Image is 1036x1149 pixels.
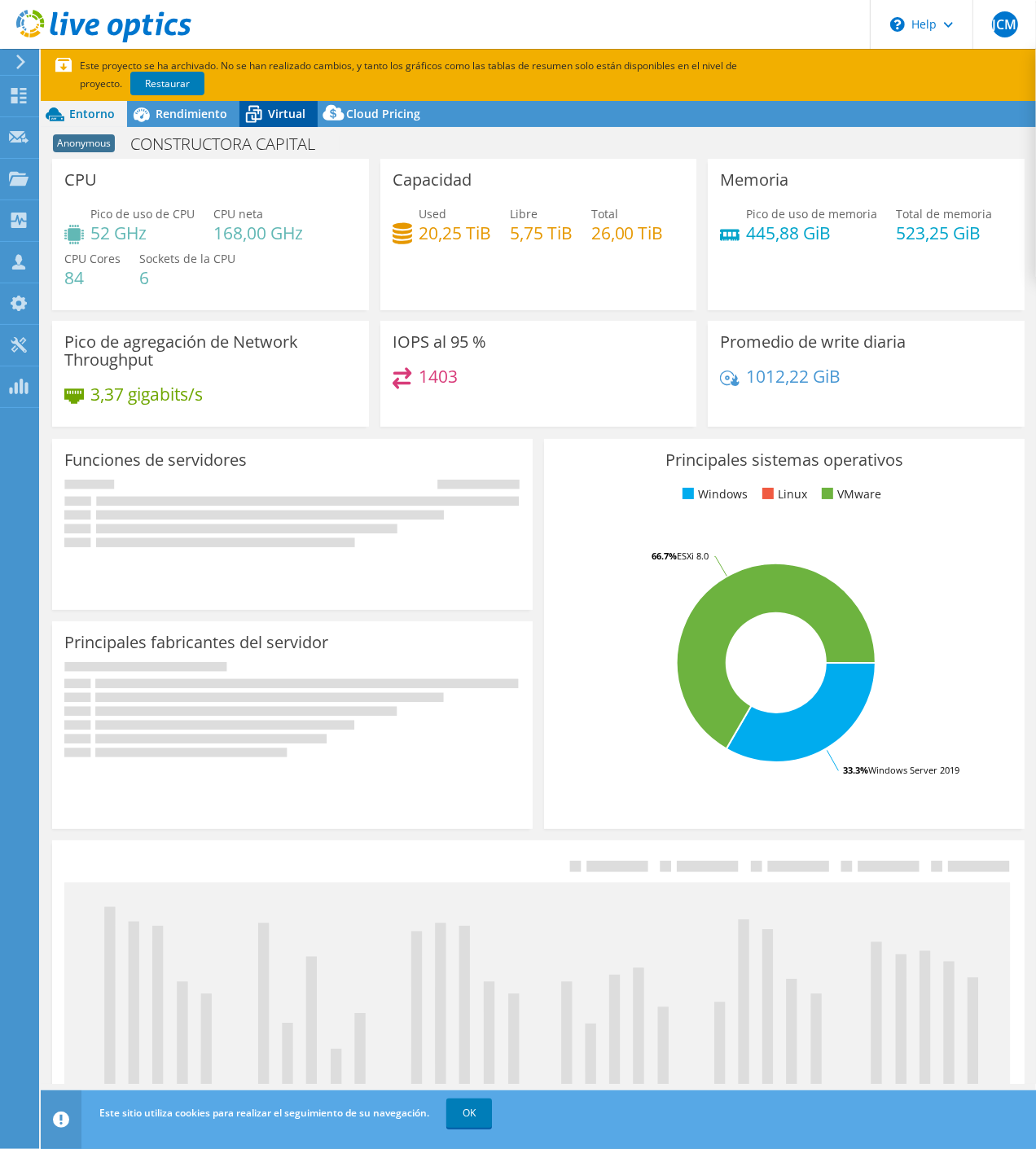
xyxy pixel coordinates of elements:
[419,224,491,242] h4: 20,25 TiB
[64,451,247,469] h3: Funciones de servidores
[419,367,458,385] h4: 1403
[419,206,446,221] span: Used
[510,206,538,221] span: Libre
[139,251,235,266] span: Sockets de la CPU
[556,451,1012,469] h3: Principales sistemas operativos
[393,333,486,351] h3: IOPS al 95 %
[268,106,305,121] span: Virtual
[746,206,877,221] span: Pico de uso de memoria
[90,206,195,221] span: Pico de uso de CPU
[868,764,959,776] tspan: Windows Server 2019
[90,385,203,403] h4: 3,37 gigabits/s
[896,224,992,242] h4: 523,25 GiB
[213,224,303,242] h4: 168,00 GHz
[64,171,97,189] h3: CPU
[843,764,868,776] tspan: 33.3%
[69,106,115,121] span: Entorno
[64,333,357,369] h3: Pico de agregación de Network Throughput
[213,206,263,221] span: CPU neta
[446,1099,492,1128] a: OK
[992,11,1018,37] span: JCM
[746,224,877,242] h4: 445,88 GiB
[591,206,618,221] span: Total
[393,171,472,189] h3: Capacidad
[591,224,664,242] h4: 26,00 TiB
[64,269,121,287] h4: 84
[890,17,905,32] svg: \n
[64,634,328,651] h3: Principales fabricantes del servidor
[678,485,748,503] li: Windows
[90,224,195,242] h4: 52 GHz
[746,367,841,385] h4: 1012,22 GiB
[652,550,677,562] tspan: 66.7%
[758,485,807,503] li: Linux
[64,251,121,266] span: CPU Cores
[123,135,340,153] h1: CONSTRUCTORA CAPITAL
[896,206,992,221] span: Total de memoria
[130,72,204,95] a: Restaurar
[510,224,573,242] h4: 5,75 TiB
[720,333,906,351] h3: Promedio de write diaria
[55,57,854,93] p: Este proyecto se ha archivado. No se han realizado cambios, y tanto los gráficos como las tablas ...
[720,171,788,189] h3: Memoria
[139,269,235,287] h4: 6
[677,550,709,562] tspan: ESXi 8.0
[346,106,420,121] span: Cloud Pricing
[818,485,881,503] li: VMware
[99,1106,429,1120] span: Este sitio utiliza cookies para realizar el seguimiento de su navegación.
[156,106,227,121] span: Rendimiento
[53,134,115,152] span: Anonymous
